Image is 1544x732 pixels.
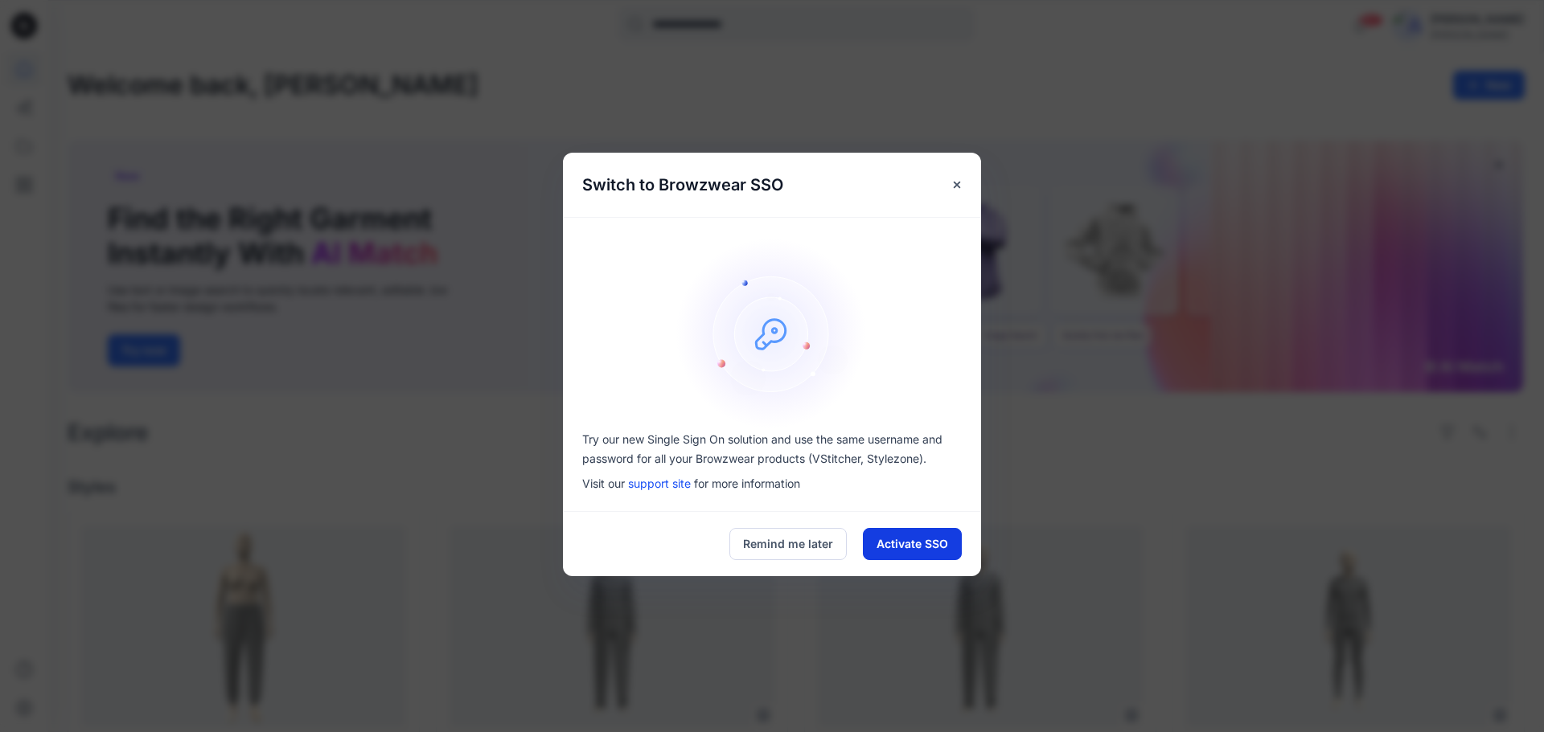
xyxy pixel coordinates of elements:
[942,170,971,199] button: Close
[582,475,962,492] p: Visit our for more information
[628,476,691,490] a: support site
[563,153,803,217] h5: Switch to Browzwear SSO
[863,528,962,560] button: Activate SSO
[582,430,962,468] p: Try our new Single Sign On solution and use the same username and password for all your Browzwear...
[675,237,868,430] img: onboarding-sz2.1ef2cb9c.svg
[729,528,847,560] button: Remind me later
